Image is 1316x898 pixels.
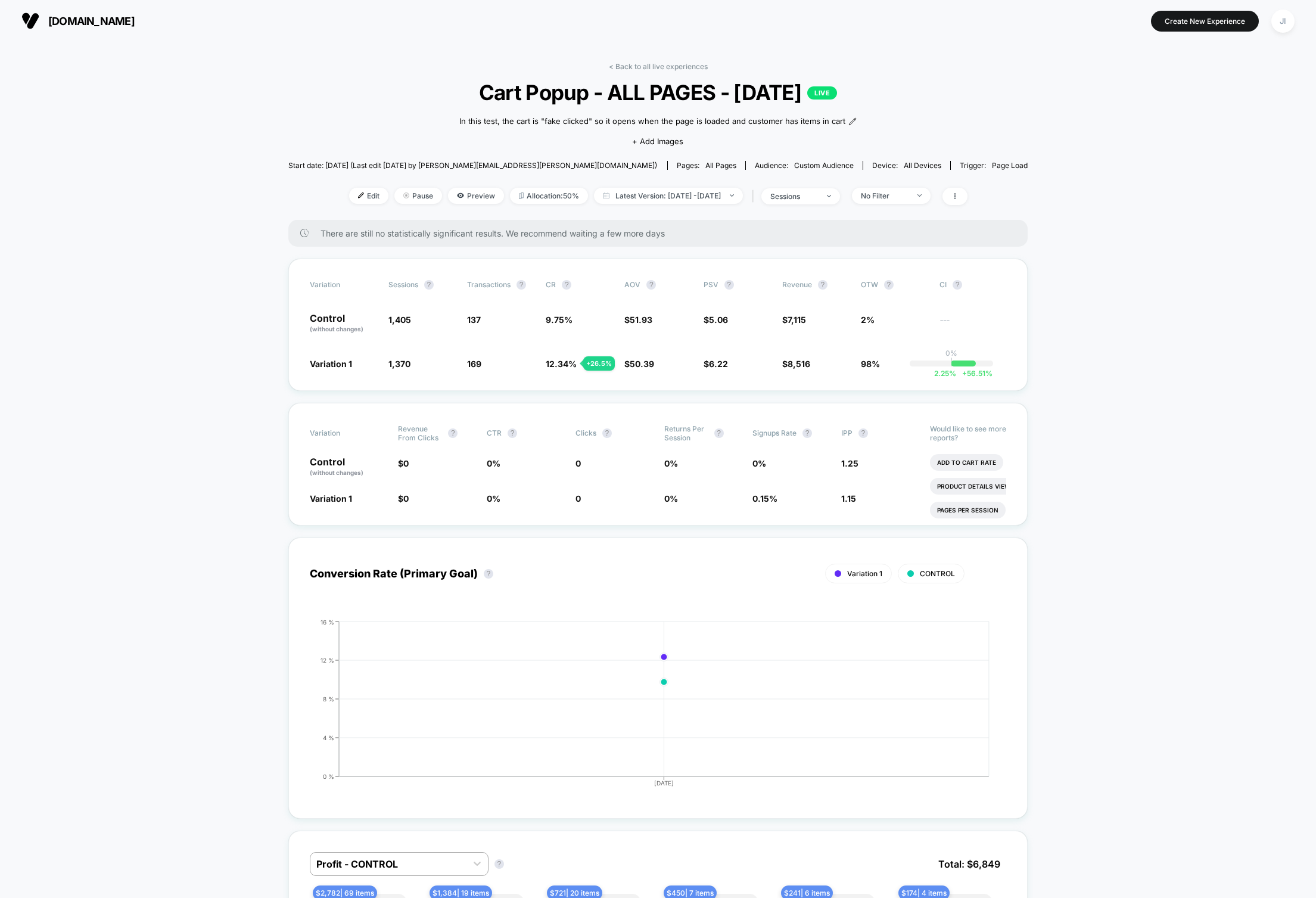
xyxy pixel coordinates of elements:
div: No Filter [861,191,909,200]
span: 8,516 [788,359,810,369]
span: 12.34 % [546,359,577,369]
span: 137 [467,315,481,325]
span: CTR [487,428,502,437]
span: Sessions [388,280,418,289]
button: ? [602,428,612,438]
span: 169 [467,359,481,369]
img: rebalance [519,192,524,199]
a: < Back to all live experiences [609,62,708,71]
tspan: 4 % [323,734,334,741]
div: + 26.5 % [583,356,615,371]
button: ? [646,280,656,290]
tspan: 12 % [321,656,334,663]
span: $ [782,359,810,369]
span: Page Load [992,161,1028,170]
li: Pages Per Session [930,502,1006,518]
span: Variation [310,424,375,442]
span: $ [624,359,654,369]
span: $ [704,315,728,325]
span: Transactions [467,280,511,289]
span: 1.25 [841,458,858,468]
button: ? [714,428,724,438]
span: 9.75 % [546,315,573,325]
span: | [749,188,761,205]
span: 7,115 [788,315,806,325]
span: 0 % [664,493,678,504]
span: 6.22 [709,359,728,369]
div: Audience: [755,161,854,170]
span: Pause [394,188,442,204]
span: $ [782,315,806,325]
button: ? [858,428,868,438]
button: ? [562,280,571,290]
span: 0 % [487,493,500,504]
span: 1,370 [388,359,410,369]
span: Revenue [782,280,812,289]
div: CONVERSION_RATE [298,619,995,797]
span: Total: $ 6,849 [932,852,1006,876]
span: 0 [575,458,581,468]
p: 0% [945,349,957,358]
span: 0 [403,493,409,504]
span: 0 % [664,458,678,468]
span: 0.15 % [752,493,777,504]
tspan: 8 % [323,695,334,702]
p: LIVE [807,86,837,100]
span: all pages [705,161,736,170]
button: ? [953,280,962,290]
img: Visually logo [21,12,39,30]
span: CI [939,280,1005,290]
span: Device: [863,161,950,170]
span: Variation 1 [310,359,352,369]
button: ? [448,428,458,438]
span: IPP [841,428,853,437]
span: Latest Version: [DATE] - [DATE] [594,188,743,204]
span: Start date: [DATE] (Last edit [DATE] by [PERSON_NAME][EMAIL_ADDRESS][PERSON_NAME][DOMAIN_NAME]) [288,161,657,170]
img: calendar [603,192,609,198]
button: ? [884,280,894,290]
p: Control [310,457,387,477]
img: end [403,192,409,198]
span: PSV [704,280,718,289]
span: Signups Rate [752,428,797,437]
span: Preview [448,188,504,204]
span: 0 % [752,458,766,468]
span: AOV [624,280,640,289]
tspan: [DATE] [654,779,674,787]
button: ? [494,859,504,869]
span: all devices [904,161,941,170]
tspan: 16 % [321,618,334,625]
p: Control [310,313,377,334]
span: [DOMAIN_NAME] [48,15,135,27]
span: (without changes) [310,469,363,476]
span: + [962,369,967,378]
span: $ [704,359,728,369]
span: 2% [861,315,875,325]
span: 5.06 [709,315,728,325]
button: [DOMAIN_NAME] [18,11,138,30]
span: + Add Images [632,136,683,146]
span: 98% [861,359,880,369]
div: sessions [770,192,818,201]
span: 0 % [487,458,500,468]
span: $ [398,458,409,468]
button: ? [517,280,526,290]
span: 2.25 % [934,369,956,378]
span: In this test, the cart is "fake clicked" so it opens when the page is loaded and customer has ite... [459,116,845,128]
button: ? [818,280,827,290]
span: Cart Popup - ALL PAGES - [DATE] [325,80,991,105]
span: Variation [310,280,375,290]
span: 1,405 [388,315,411,325]
span: 0 [403,458,409,468]
button: Create New Experience [1151,11,1259,32]
button: ? [508,428,517,438]
span: --- [939,316,1006,334]
span: Custom Audience [794,161,854,170]
div: JI [1271,10,1295,33]
div: Pages: [677,161,736,170]
span: $ [398,493,409,504]
button: ? [802,428,812,438]
img: end [917,194,922,197]
button: ? [424,280,434,290]
p: Would like to see more reports? [930,424,1007,442]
